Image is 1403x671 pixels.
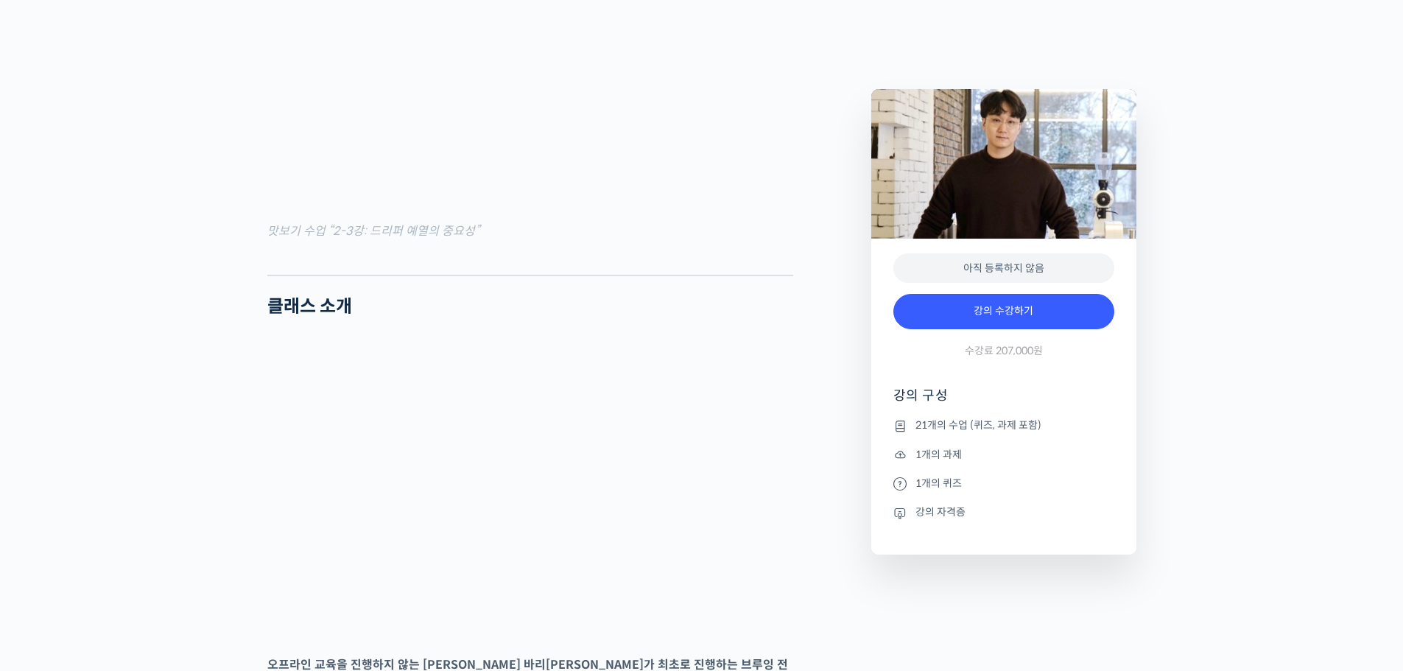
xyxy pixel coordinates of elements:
h4: 강의 구성 [893,387,1114,416]
span: 대화 [135,490,152,502]
span: 홈 [46,489,55,501]
a: 강의 수강하기 [893,294,1114,329]
li: 강의 자격증 [893,504,1114,521]
a: 대화 [97,467,190,504]
li: 21개의 수업 (퀴즈, 과제 포함) [893,417,1114,435]
a: 홈 [4,467,97,504]
a: 설정 [190,467,283,504]
mark: 맛보기 수업 “2-3강: 드리퍼 예열의 중요성” [267,223,479,239]
span: 설정 [228,489,245,501]
li: 1개의 퀴즈 [893,474,1114,492]
li: 1개의 과제 [893,446,1114,463]
span: 수강료 207,000원 [965,344,1043,358]
div: 아직 등록하지 않음 [893,253,1114,284]
strong: 클래스 소개 [267,295,352,317]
